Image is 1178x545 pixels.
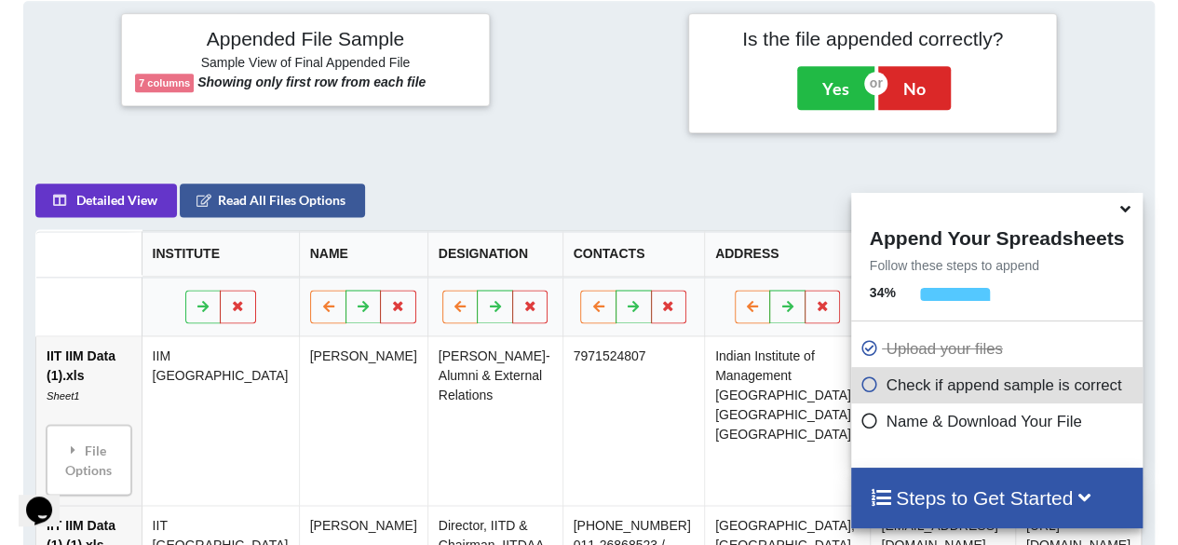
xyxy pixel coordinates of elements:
th: NAME [299,231,427,277]
button: Read All Files Options [180,184,365,217]
button: No [878,66,951,109]
h4: Steps to Get Started [870,486,1124,510]
p: Upload your files [860,337,1138,361]
iframe: chat widget [19,470,78,526]
p: Check if append sample is correct [860,374,1138,397]
h4: Is the file appended correctly? [702,27,1043,50]
th: DESIGNATION [427,231,562,277]
th: ADDRESS [704,231,870,277]
th: CONTACTS [562,231,704,277]
div: File Options [52,430,126,489]
td: IIT IIM Data (1).xls [36,336,142,505]
b: 7 columns [139,77,190,89]
h6: Sample View of Final Appended File [135,55,476,74]
button: Detailed View [35,184,177,217]
td: 7971524807 [562,336,704,505]
td: [PERSON_NAME]-Alumni & External Relations [427,336,562,505]
td: IIM [GEOGRAPHIC_DATA] [142,336,299,505]
h4: Append Your Spreadsheets [851,222,1143,250]
i: Sheet1 [47,390,79,402]
b: Showing only first row from each file [197,75,426,89]
button: Yes [797,66,874,109]
td: [PERSON_NAME] [299,336,427,505]
b: 34 % [870,285,896,300]
p: Name & Download Your File [860,410,1138,433]
th: INSTITUTE [142,231,299,277]
h4: Appended File Sample [135,27,476,53]
td: Indian Institute of Management [GEOGRAPHIC_DATA] [GEOGRAPHIC_DATA] [GEOGRAPHIC_DATA] [704,336,870,505]
p: Follow these steps to append [851,256,1143,275]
